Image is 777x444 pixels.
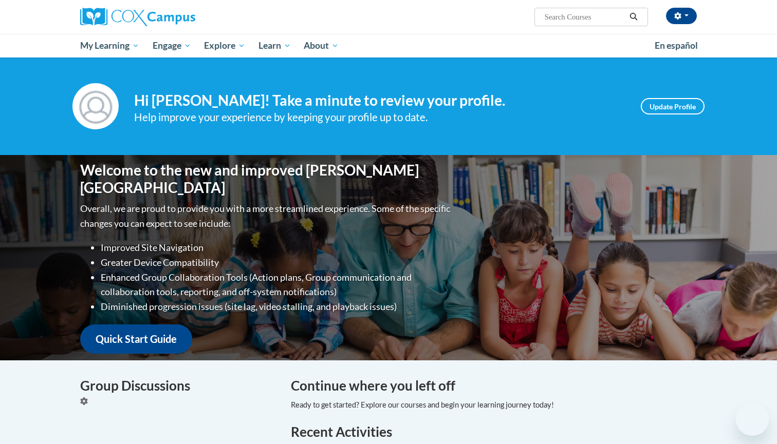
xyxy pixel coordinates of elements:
[626,11,641,23] button: Search
[252,34,298,57] a: Learn
[80,162,453,196] h1: Welcome to the new and improved [PERSON_NAME][GEOGRAPHIC_DATA]
[101,270,453,300] li: Enhanced Group Collaboration Tools (Action plans, Group communication and collaboration tools, re...
[65,34,712,57] div: Main menu
[73,34,146,57] a: My Learning
[648,35,705,56] a: En español
[736,403,769,436] iframe: Button to launch messaging window
[101,299,453,314] li: Diminished progression issues (site lag, video stalling, and playback issues)
[80,8,195,26] img: Cox Campus
[72,83,119,129] img: Profile Image
[204,40,245,52] span: Explore
[304,40,339,52] span: About
[291,376,697,396] h4: Continue where you left off
[134,109,625,126] div: Help improve your experience by keeping your profile up to date.
[641,98,705,114] a: Update Profile
[258,40,291,52] span: Learn
[80,201,453,231] p: Overall, we are proud to provide you with a more streamlined experience. Some of the specific cha...
[153,40,191,52] span: Engage
[197,34,252,57] a: Explore
[298,34,346,57] a: About
[544,11,626,23] input: Search Courses
[101,240,453,255] li: Improved Site Navigation
[80,40,139,52] span: My Learning
[134,92,625,109] h4: Hi [PERSON_NAME]! Take a minute to review your profile.
[80,324,192,354] a: Quick Start Guide
[80,8,275,26] a: Cox Campus
[666,8,697,24] button: Account Settings
[655,40,698,51] span: En español
[291,422,697,441] h1: Recent Activities
[80,376,275,396] h4: Group Discussions
[146,34,198,57] a: Engage
[101,255,453,270] li: Greater Device Compatibility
